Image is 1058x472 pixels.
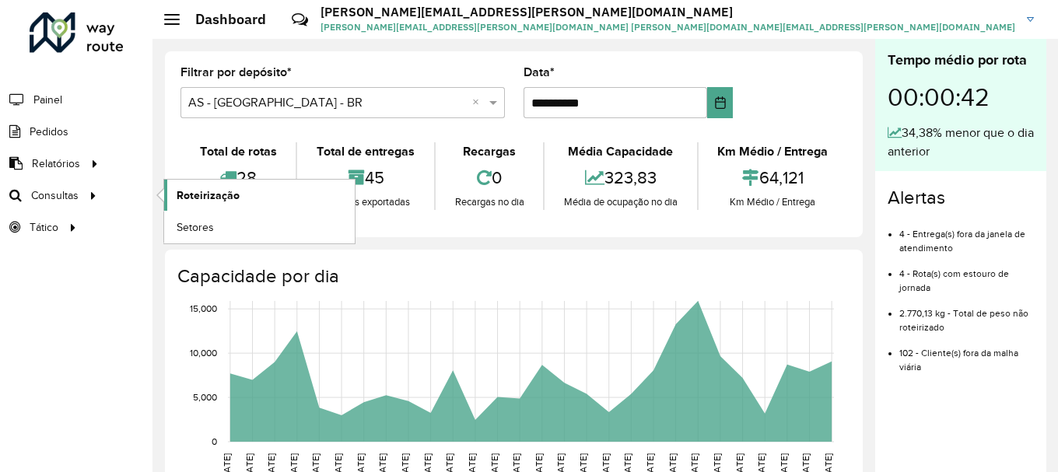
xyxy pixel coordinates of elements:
[899,334,1034,374] li: 102 - Cliente(s) fora da malha viária
[32,156,80,172] span: Relatórios
[702,142,843,161] div: Km Médio / Entrega
[524,63,555,82] label: Data
[212,436,217,446] text: 0
[164,212,355,243] a: Setores
[321,5,1015,19] h3: [PERSON_NAME][EMAIL_ADDRESS][PERSON_NAME][DOMAIN_NAME]
[30,124,68,140] span: Pedidos
[177,187,240,204] span: Roteirização
[702,194,843,210] div: Km Médio / Entrega
[283,3,317,37] a: Contato Rápido
[472,93,485,112] span: Clear all
[548,194,692,210] div: Média de ocupação no dia
[888,50,1034,71] div: Tempo médio por rota
[301,194,429,210] div: Entregas exportadas
[33,92,62,108] span: Painel
[440,142,539,161] div: Recargas
[321,20,1015,34] span: [PERSON_NAME][EMAIL_ADDRESS][PERSON_NAME][DOMAIN_NAME] [PERSON_NAME][DOMAIN_NAME][EMAIL_ADDRESS][...
[164,180,355,211] a: Roteirização
[899,255,1034,295] li: 4 - Rota(s) com estouro de jornada
[301,142,429,161] div: Total de entregas
[899,215,1034,255] li: 4 - Entrega(s) fora da janela de atendimento
[440,194,539,210] div: Recargas no dia
[888,71,1034,124] div: 00:00:42
[193,392,217,402] text: 5,000
[184,142,292,161] div: Total de rotas
[190,303,217,313] text: 15,000
[31,187,79,204] span: Consultas
[184,161,292,194] div: 28
[190,348,217,358] text: 10,000
[440,161,539,194] div: 0
[702,161,843,194] div: 64,121
[899,295,1034,334] li: 2.770,13 kg - Total de peso não roteirizado
[707,87,733,118] button: Choose Date
[180,63,292,82] label: Filtrar por depósito
[177,219,214,236] span: Setores
[888,124,1034,161] div: 34,38% menor que o dia anterior
[548,161,692,194] div: 323,83
[30,219,58,236] span: Tático
[888,187,1034,209] h4: Alertas
[548,142,692,161] div: Média Capacidade
[177,265,847,288] h4: Capacidade por dia
[301,161,429,194] div: 45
